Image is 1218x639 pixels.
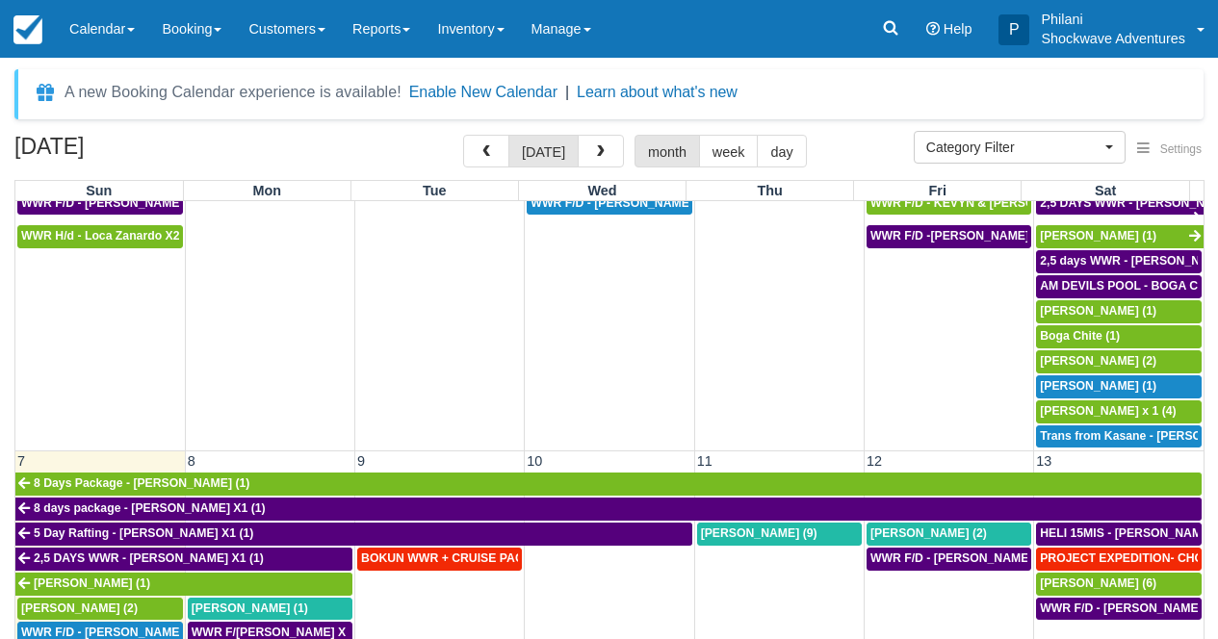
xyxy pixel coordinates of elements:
a: WWR H/d - Loca Zanardo X2 (2) [17,225,183,248]
button: month [635,135,700,167]
span: [PERSON_NAME] (2) [21,601,138,615]
a: Boga Chite (1) [1036,325,1202,348]
span: Wed [587,183,616,198]
a: WWR F/D -[PERSON_NAME] X 15 (15) [867,225,1031,248]
p: Shockwave Adventures [1041,29,1185,48]
span: [PERSON_NAME] (9) [701,526,817,540]
a: 2,5 DAYS WWR - [PERSON_NAME] X1 (1) [1036,192,1204,216]
span: [PERSON_NAME] (2) [1040,354,1156,368]
span: [PERSON_NAME] (1) [34,576,150,590]
a: 8 days package - [PERSON_NAME] X1 (1) [15,498,1202,521]
span: 7 [15,453,27,469]
a: [PERSON_NAME] (1) [15,573,352,596]
span: 2,5 DAYS WWR - [PERSON_NAME] X1 (1) [34,551,264,565]
button: [DATE] [508,135,579,167]
span: WWR F/D - KEVYN & [PERSON_NAME] 2 (2) [870,196,1116,210]
i: Help [926,22,940,36]
span: [PERSON_NAME] (1) [192,601,308,615]
span: | [565,84,569,100]
span: Thu [757,183,782,198]
a: Learn about what's new [577,84,738,100]
span: Fri [929,183,946,198]
button: Settings [1126,136,1213,164]
span: Tue [423,183,447,198]
button: Enable New Calendar [409,83,557,102]
span: 5 Day Rafting - [PERSON_NAME] X1 (1) [34,526,253,540]
a: [PERSON_NAME] (6) [1036,573,1202,596]
span: Boga Chite (1) [1040,329,1120,343]
a: [PERSON_NAME] (9) [697,523,862,546]
span: [PERSON_NAME] (2) [870,526,987,540]
a: [PERSON_NAME] (1) [1036,225,1204,248]
span: Sun [86,183,112,198]
a: [PERSON_NAME] (1) [188,598,352,621]
a: 8 Days Package - [PERSON_NAME] (1) [15,473,1202,496]
span: [PERSON_NAME] (6) [1040,576,1156,590]
a: [PERSON_NAME] x 1 (4) [1036,400,1202,423]
span: WWR F/D - [PERSON_NAME] X 1 (1) [21,196,222,210]
span: Mon [252,183,281,198]
a: [PERSON_NAME] (2) [17,598,183,621]
span: Settings [1160,142,1202,156]
span: 8 Days Package - [PERSON_NAME] (1) [34,476,249,490]
a: WWR F/D - KEVYN & [PERSON_NAME] 2 (2) [867,192,1031,216]
span: [PERSON_NAME] (1) [1040,379,1156,393]
a: WWR F/D - [PERSON_NAME] X 2 (2) [867,548,1031,571]
span: WWR H/d - Loca Zanardo X2 (2) [21,229,197,243]
div: P [998,14,1029,45]
p: Philani [1041,10,1185,29]
a: [PERSON_NAME] (2) [867,523,1031,546]
button: week [699,135,759,167]
h2: [DATE] [14,135,258,170]
div: A new Booking Calendar experience is available! [65,81,402,104]
span: Help [944,21,972,37]
span: [PERSON_NAME] (1) [1040,304,1156,318]
img: checkfront-main-nav-mini-logo.png [13,15,42,44]
a: HELI 15MIS - [PERSON_NAME] (2) [1036,523,1202,546]
span: 10 [525,453,544,469]
a: [PERSON_NAME] (1) [1036,300,1202,323]
span: BOKUN WWR + CRUISE PACKAGE - [PERSON_NAME] South X 2 (2) [361,551,742,565]
span: WWR F/D - [PERSON_NAME] x3 (3) [531,196,727,210]
span: 13 [1034,453,1053,469]
span: WWR F/D - [PERSON_NAME] X 2 (2) [870,551,1072,565]
span: WWR F/D - [PERSON_NAME] X2 (2) [21,626,219,639]
a: BOKUN WWR + CRUISE PACKAGE - [PERSON_NAME] South X 2 (2) [357,548,522,571]
a: WWR F/D - [PERSON_NAME] X2 (2) [1036,598,1202,621]
span: 9 [355,453,367,469]
a: Trans from Kasane - [PERSON_NAME] X4 (4) [1036,425,1202,448]
span: 8 days package - [PERSON_NAME] X1 (1) [34,501,266,515]
a: 5 Day Rafting - [PERSON_NAME] X1 (1) [15,523,692,546]
a: [PERSON_NAME] (1) [1036,375,1202,398]
a: WWR F/D - [PERSON_NAME] x3 (3) [527,192,691,216]
span: WWR F/[PERSON_NAME] X 1 (2) [192,626,374,639]
button: day [757,135,806,167]
span: 11 [695,453,714,469]
span: [PERSON_NAME] x 1 (4) [1040,404,1176,418]
span: WWR F/D -[PERSON_NAME] X 15 (15) [870,229,1081,243]
a: 2,5 DAYS WWR - [PERSON_NAME] X1 (1) [15,548,352,571]
a: 2,5 days WWR - [PERSON_NAME] X2 (2) [1036,250,1202,273]
a: WWR F/D - [PERSON_NAME] X 1 (1) [17,192,183,216]
span: Category Filter [926,138,1101,157]
span: 8 [186,453,197,469]
a: AM DEVILS POOL - BOGA CHITE X 1 (1) [1036,275,1202,298]
button: Category Filter [914,131,1126,164]
a: [PERSON_NAME] (2) [1036,350,1202,373]
span: Sat [1095,183,1116,198]
a: PROJECT EXPEDITION- CHOBE SAFARI - [GEOGRAPHIC_DATA][PERSON_NAME] 2 (2) [1036,548,1202,571]
span: [PERSON_NAME] (1) [1040,229,1156,243]
span: 12 [865,453,884,469]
